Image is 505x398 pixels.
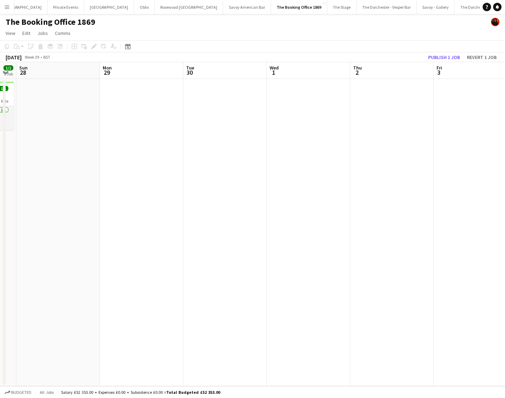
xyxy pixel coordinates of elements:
[4,71,13,76] div: 1 Job
[269,68,279,76] span: 1
[19,65,28,71] span: Sun
[186,65,194,71] span: Tue
[223,0,271,14] button: Savoy American Bar
[43,54,50,60] div: BST
[18,68,28,76] span: 28
[35,29,51,38] a: Jobs
[357,0,417,14] button: The Dorchester - Vesper Bar
[37,30,48,36] span: Jobs
[425,53,463,62] button: Publish 1 job
[20,29,33,38] a: Edit
[22,30,30,36] span: Edit
[166,390,220,395] span: Total Budgeted £52 353.00
[84,0,134,14] button: [GEOGRAPHIC_DATA]
[134,0,155,14] button: Oblix
[55,30,71,36] span: Comms
[271,0,327,14] button: The Booking Office 1869
[3,29,18,38] a: View
[102,68,112,76] span: 29
[38,390,55,395] span: All jobs
[327,0,357,14] button: The Stage
[6,17,95,27] h1: The Booking Office 1869
[352,68,362,76] span: 2
[437,65,442,71] span: Fri
[52,29,73,38] a: Comms
[47,0,84,14] button: Private Events
[3,65,13,71] span: 1/1
[23,54,41,60] span: Week 39
[436,68,442,76] span: 3
[491,18,499,26] app-user-avatar: Celine Amara
[353,65,362,71] span: Thu
[11,390,31,395] span: Budgeted
[103,65,112,71] span: Mon
[61,390,220,395] div: Salary £52 353.00 + Expenses £0.00 + Subsistence £0.00 =
[6,30,15,36] span: View
[270,65,279,71] span: Wed
[3,389,32,396] button: Budgeted
[417,0,455,14] button: Savoy - Gallery
[185,68,194,76] span: 30
[6,54,22,61] div: [DATE]
[464,53,499,62] button: Revert 1 job
[155,0,223,14] button: Rosewood [GEOGRAPHIC_DATA]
